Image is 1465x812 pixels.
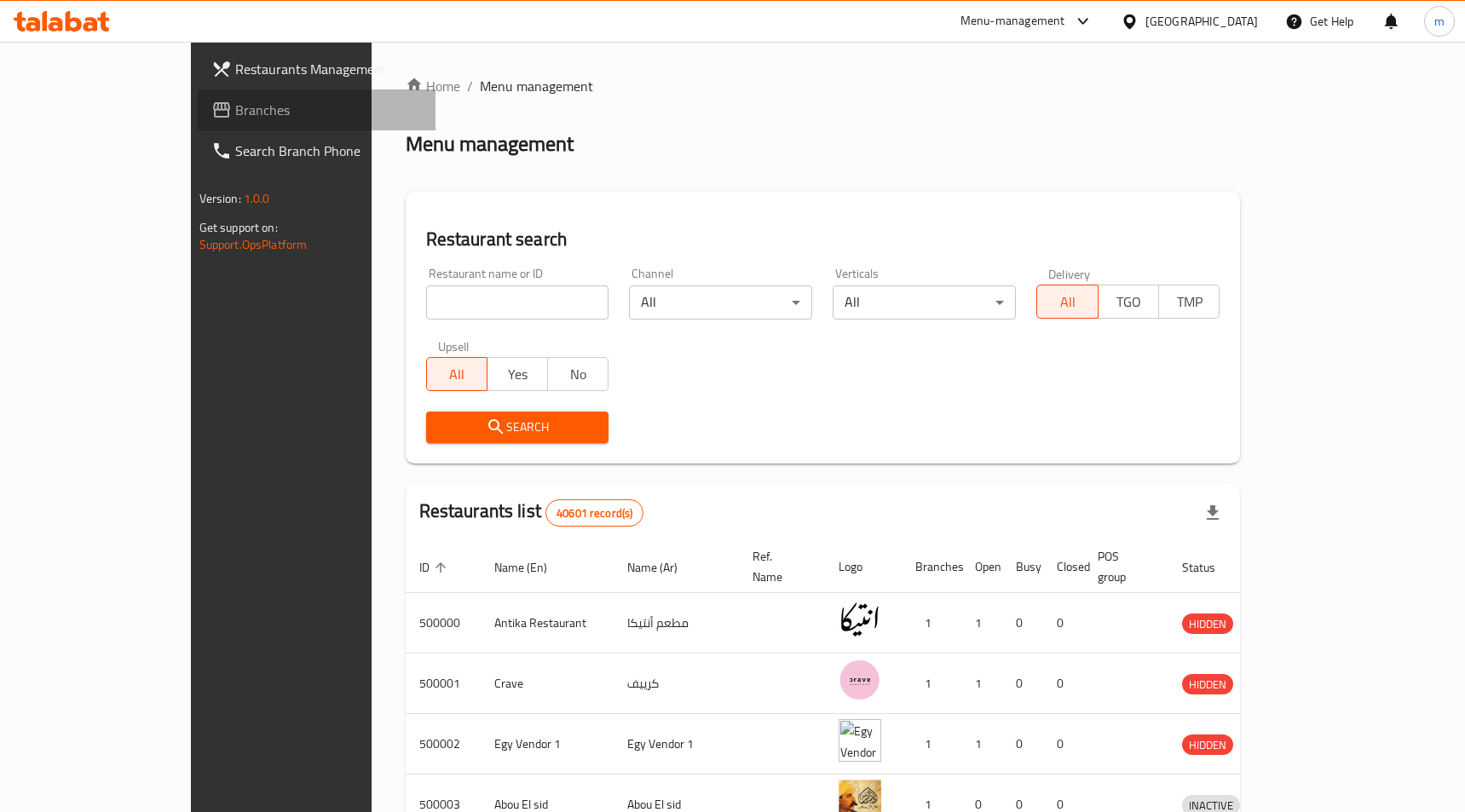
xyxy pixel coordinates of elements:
button: All [1036,285,1098,319]
img: Crave [839,659,881,701]
span: POS group [1098,546,1148,587]
td: Egy Vendor 1 [614,714,739,775]
td: Egy Vendor 1 [481,714,614,775]
div: HIDDEN [1182,734,1233,755]
th: Open [961,541,1002,593]
img: Antika Restaurant [839,598,881,641]
span: Ref. Name [753,546,805,587]
span: Version: [199,187,241,210]
button: TGO [1098,285,1159,319]
span: Restaurants Management [235,59,422,79]
span: Yes [494,362,541,387]
div: HIDDEN [1182,613,1233,634]
th: Branches [902,541,961,593]
span: Name (En) [494,557,569,578]
span: HIDDEN [1182,675,1233,694]
span: Get support on: [199,216,278,239]
img: Egy Vendor 1 [839,719,881,762]
span: 1.0.0 [244,187,270,210]
td: 500002 [406,714,481,775]
nav: breadcrumb [406,76,1241,96]
td: مطعم أنتيكا [614,593,739,654]
button: TMP [1158,285,1220,319]
td: 0 [1043,654,1084,714]
td: 0 [1043,593,1084,654]
label: Upsell [438,340,470,352]
th: Busy [1002,541,1043,593]
span: No [555,362,602,387]
button: Search [426,412,609,443]
td: 1 [902,714,961,775]
button: Yes [487,357,548,391]
label: Delivery [1048,268,1091,279]
td: Crave [481,654,614,714]
td: 1 [961,593,1002,654]
span: Name (Ar) [627,557,700,578]
h2: Restaurant search [426,227,1220,252]
div: [GEOGRAPHIC_DATA] [1145,12,1258,31]
td: 0 [1002,654,1043,714]
span: HIDDEN [1182,614,1233,634]
td: 1 [902,593,961,654]
th: Closed [1043,541,1084,593]
span: TMP [1166,290,1213,314]
td: 0 [1002,714,1043,775]
div: Export file [1192,492,1233,533]
td: 1 [961,714,1002,775]
span: Branches [235,100,422,120]
span: Search [440,417,596,438]
span: TGO [1105,290,1152,314]
td: 1 [902,654,961,714]
a: Branches [198,89,435,130]
a: Restaurants Management [198,49,435,89]
input: Search for restaurant name or ID.. [426,285,609,320]
span: HIDDEN [1182,735,1233,755]
span: Menu management [480,76,593,96]
button: No [547,357,608,391]
td: 500001 [406,654,481,714]
div: All [833,285,1016,320]
button: All [426,357,487,391]
td: Antika Restaurant [481,593,614,654]
a: Support.OpsPlatform [199,233,308,256]
td: 0 [1043,714,1084,775]
div: Total records count [545,499,643,527]
td: 1 [961,654,1002,714]
th: Logo [825,541,902,593]
div: All [629,285,812,320]
span: Search Branch Phone [235,141,422,161]
li: / [467,76,473,96]
span: All [1044,290,1091,314]
span: m [1434,12,1445,31]
span: All [434,362,481,387]
td: 500000 [406,593,481,654]
h2: Restaurants list [419,498,644,527]
td: كرييف [614,654,739,714]
h2: Menu management [406,130,574,158]
div: Menu-management [960,11,1065,32]
span: Status [1182,557,1237,578]
td: 0 [1002,593,1043,654]
div: HIDDEN [1182,674,1233,694]
a: Search Branch Phone [198,130,435,171]
span: ID [419,557,452,578]
span: 40601 record(s) [546,505,643,521]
